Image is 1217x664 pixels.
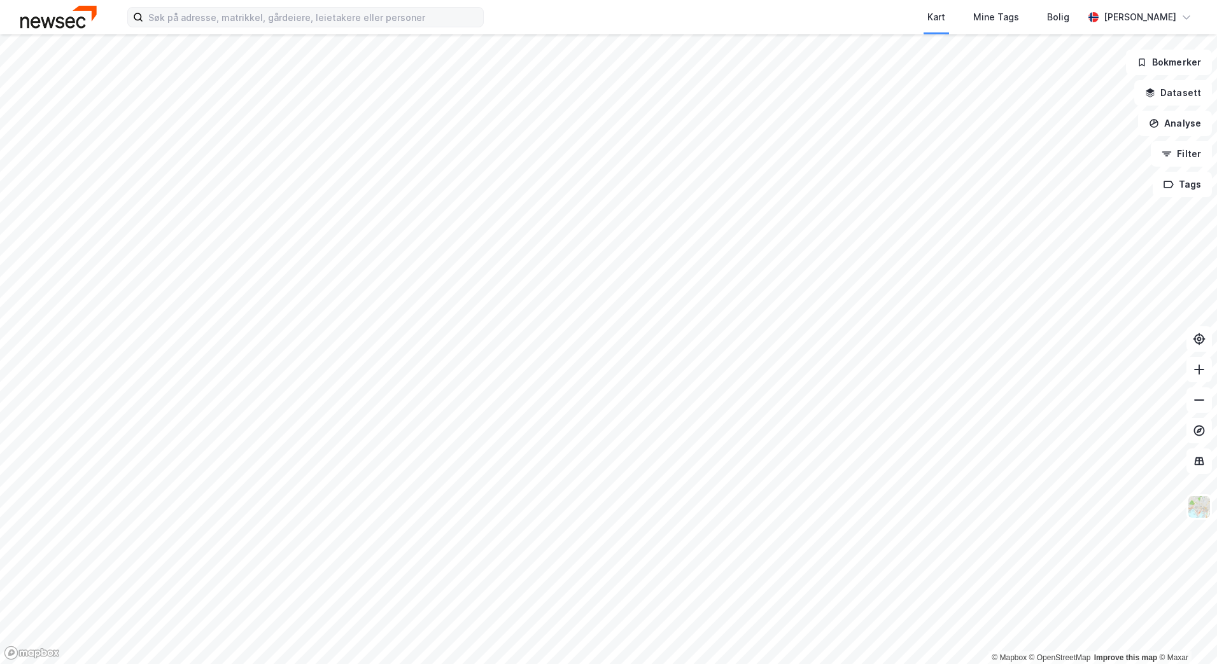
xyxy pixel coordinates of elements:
button: Tags [1153,172,1212,197]
button: Analyse [1138,111,1212,136]
input: Søk på adresse, matrikkel, gårdeiere, leietakere eller personer [143,8,483,27]
button: Datasett [1134,80,1212,106]
a: OpenStreetMap [1029,653,1091,662]
div: Bolig [1047,10,1069,25]
div: [PERSON_NAME] [1104,10,1176,25]
a: Mapbox [992,653,1027,662]
img: newsec-logo.f6e21ccffca1b3a03d2d.png [20,6,97,28]
img: Z [1187,495,1211,519]
div: Mine Tags [973,10,1019,25]
a: Improve this map [1094,653,1157,662]
button: Bokmerker [1126,50,1212,75]
div: Kart [927,10,945,25]
div: Kontrollprogram for chat [1153,603,1217,664]
iframe: Chat Widget [1153,603,1217,664]
button: Filter [1151,141,1212,167]
a: Mapbox homepage [4,646,60,660]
